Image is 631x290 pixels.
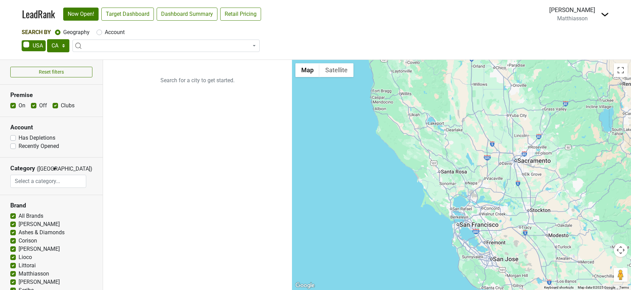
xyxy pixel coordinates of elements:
[39,101,47,110] label: Off
[37,165,50,175] span: ([GEOGRAPHIC_DATA])
[52,166,57,172] span: ▼
[19,245,60,253] label: [PERSON_NAME]
[101,8,154,21] a: Target Dashboard
[19,212,43,220] label: All Brands
[19,237,37,245] label: Corison
[157,8,217,21] a: Dashboard Summary
[619,286,629,289] a: Terms (opens in new tab)
[103,60,292,101] p: Search for a city to get started.
[19,261,36,270] label: Littorai
[63,28,90,36] label: Geography
[544,285,574,290] button: Keyboard shortcuts
[10,124,92,131] h3: Account
[10,165,35,172] h3: Category
[614,268,628,282] button: Drag Pegman onto the map to open Street View
[294,281,316,290] a: Open this area in Google Maps (opens a new window)
[11,175,86,188] input: Select a category...
[294,281,316,290] img: Google
[601,10,609,19] img: Dropdown Menu
[19,220,60,228] label: [PERSON_NAME]
[557,15,588,22] span: Matthiasson
[10,92,92,99] h3: Premise
[19,101,25,110] label: On
[578,286,615,289] span: Map data ©2025 Google
[63,8,99,21] a: Now Open!
[19,142,59,150] label: Recently Opened
[614,243,628,257] button: Map camera controls
[19,253,32,261] label: Lioco
[295,63,319,77] button: Show street map
[61,101,75,110] label: Clubs
[105,28,125,36] label: Account
[220,8,261,21] a: Retail Pricing
[10,202,92,209] h3: Brand
[19,134,55,142] label: Has Depletions
[19,228,65,237] label: Ashes & Diamonds
[19,270,49,278] label: Matthiasson
[549,6,595,14] div: [PERSON_NAME]
[10,67,92,77] button: Reset filters
[319,63,353,77] button: Show satellite imagery
[22,29,51,35] span: Search By
[19,278,60,286] label: [PERSON_NAME]
[22,7,55,21] a: LeadRank
[614,63,628,77] button: Toggle fullscreen view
